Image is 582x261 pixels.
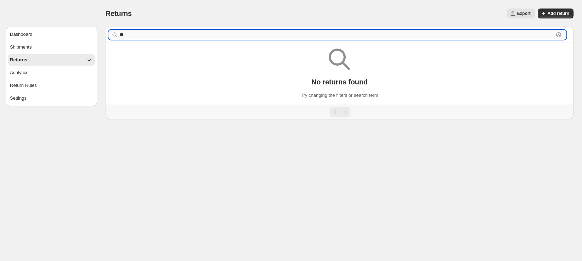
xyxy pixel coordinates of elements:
div: Shipments [10,44,32,51]
nav: Pagination [106,105,573,119]
span: Export [517,11,531,16]
button: Dashboard [8,29,95,40]
button: Export [507,9,535,18]
img: Empty search results [329,49,350,70]
button: Analytics [8,67,95,78]
div: Analytics [10,69,28,76]
div: Return Rules [10,82,37,89]
button: Add return [538,9,573,18]
div: Dashboard [10,31,33,38]
span: Add return [548,11,569,16]
div: Returns [10,56,27,63]
span: Returns [106,10,132,17]
div: Settings [10,95,27,102]
button: Settings [8,93,95,104]
button: Shipments [8,41,95,53]
p: No returns found [311,78,368,86]
button: Return Rules [8,80,95,91]
p: Try changing the filters or search term [301,92,378,99]
button: Returns [8,54,95,66]
button: Clear [555,31,562,38]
